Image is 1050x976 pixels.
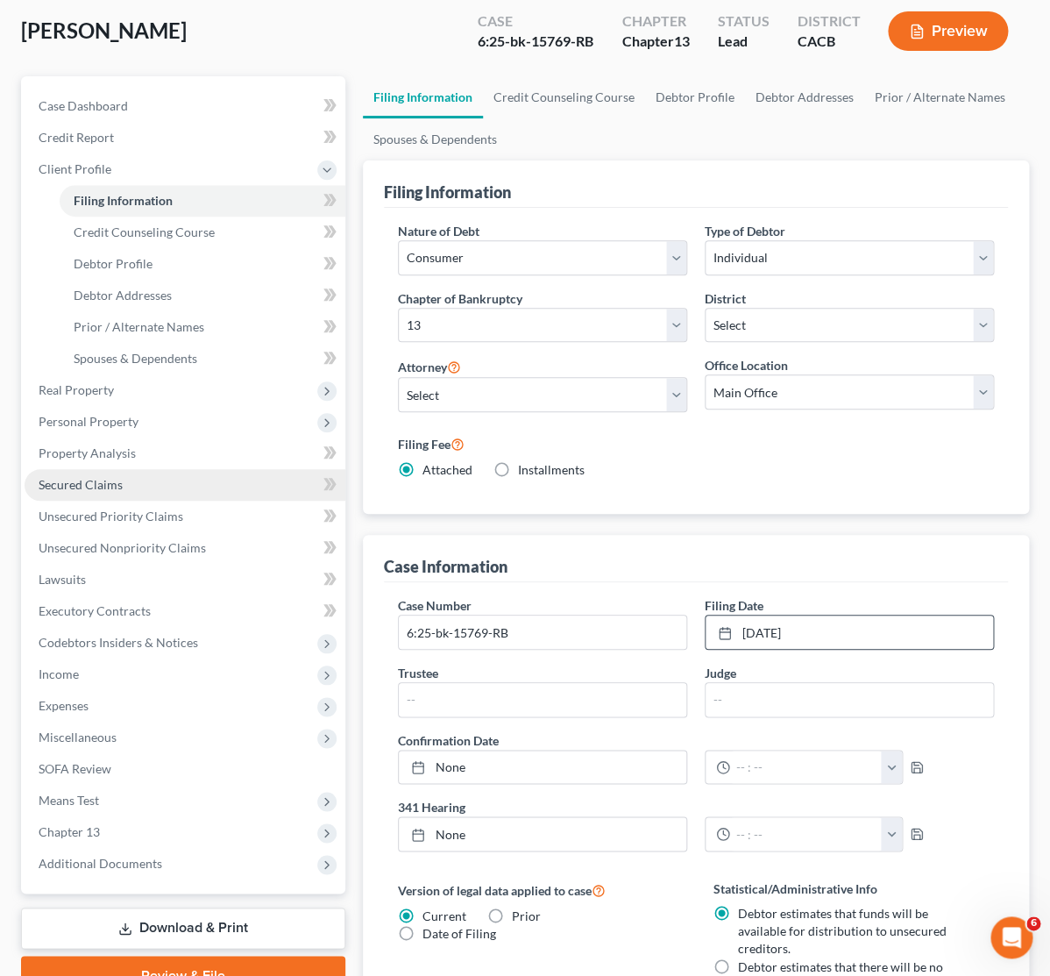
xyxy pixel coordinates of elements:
a: Property Analysis [25,438,345,469]
div: District [797,11,860,32]
label: Version of legal data applied to case [398,880,678,901]
span: Income [39,666,79,681]
div: Lead [717,32,769,52]
a: Spouses & Dependents [363,118,507,160]
input: -- : -- [730,751,882,784]
span: SOFA Review [39,761,111,776]
span: Chapter 13 [39,824,100,839]
a: Credit Report [25,122,345,153]
span: 6 [1026,916,1040,930]
label: Filing Date [705,596,763,615]
a: None [399,817,686,851]
a: Debtor Profile [645,76,745,118]
span: Debtor estimates that funds will be available for distribution to unsecured creditors. [738,906,947,956]
span: Debtor Profile [74,256,153,271]
a: Secured Claims [25,469,345,501]
span: Additional Documents [39,856,162,871]
div: Case [478,11,593,32]
span: Unsecured Nonpriority Claims [39,540,206,555]
input: -- [706,683,993,716]
label: Office Location [705,356,788,374]
label: Confirmation Date [389,731,1003,750]
button: Preview [888,11,1008,51]
div: CACB [797,32,860,52]
div: Case Information [384,556,507,577]
div: Status [717,11,769,32]
a: Download & Print [21,908,345,949]
a: Credit Counseling Course [60,217,345,248]
span: 13 [673,32,689,49]
label: Nature of Debt [398,222,479,240]
a: [DATE] [706,616,993,649]
a: Lawsuits [25,564,345,595]
span: [PERSON_NAME] [21,18,187,43]
a: Filing Information [60,185,345,217]
span: Debtor Addresses [74,288,172,303]
label: Judge [705,664,736,682]
div: Chapter [621,32,689,52]
label: Statistical/Administrative Info [713,880,994,898]
a: Executory Contracts [25,595,345,627]
label: Filing Fee [398,433,994,454]
span: Date of Filing [422,926,496,941]
span: Attached [422,462,472,477]
span: Installments [518,462,585,477]
span: Credit Counseling Course [74,224,215,239]
span: Case Dashboard [39,98,128,113]
span: Expenses [39,698,89,713]
span: Miscellaneous [39,730,117,744]
a: Debtor Profile [60,248,345,280]
span: Secured Claims [39,477,123,492]
label: 341 Hearing [389,798,1003,816]
a: Case Dashboard [25,90,345,122]
span: Filing Information [74,193,173,208]
label: Case Number [398,596,472,615]
a: Credit Counseling Course [483,76,645,118]
a: Unsecured Priority Claims [25,501,345,532]
a: Spouses & Dependents [60,343,345,374]
span: Unsecured Priority Claims [39,509,183,524]
label: Type of Debtor [705,222,785,240]
span: Property Analysis [39,445,136,460]
span: Executory Contracts [39,603,151,618]
span: Lawsuits [39,572,86,587]
span: Personal Property [39,414,138,429]
a: None [399,751,686,784]
span: Current [422,908,466,923]
label: Attorney [398,356,461,377]
div: Filing Information [384,182,511,203]
a: Filing Information [363,76,483,118]
input: -- [399,683,686,716]
label: Chapter of Bankruptcy [398,289,522,308]
a: Debtor Addresses [745,76,864,118]
span: Real Property [39,382,114,397]
span: Spouses & Dependents [74,351,197,366]
a: Prior / Alternate Names [60,311,345,343]
a: Unsecured Nonpriority Claims [25,532,345,564]
span: Prior / Alternate Names [74,319,204,334]
iframe: Intercom live chat [990,916,1032,958]
input: Enter case number... [399,616,686,649]
span: Codebtors Insiders & Notices [39,635,198,650]
a: SOFA Review [25,753,345,785]
label: District [705,289,746,308]
label: Trustee [398,664,438,682]
span: Prior [512,908,541,923]
a: Debtor Addresses [60,280,345,311]
span: Client Profile [39,161,111,176]
div: Chapter [621,11,689,32]
a: Prior / Alternate Names [864,76,1016,118]
input: -- : -- [730,817,882,851]
span: Credit Report [39,130,114,145]
span: Means Test [39,793,99,808]
div: 6:25-bk-15769-RB [478,32,593,52]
